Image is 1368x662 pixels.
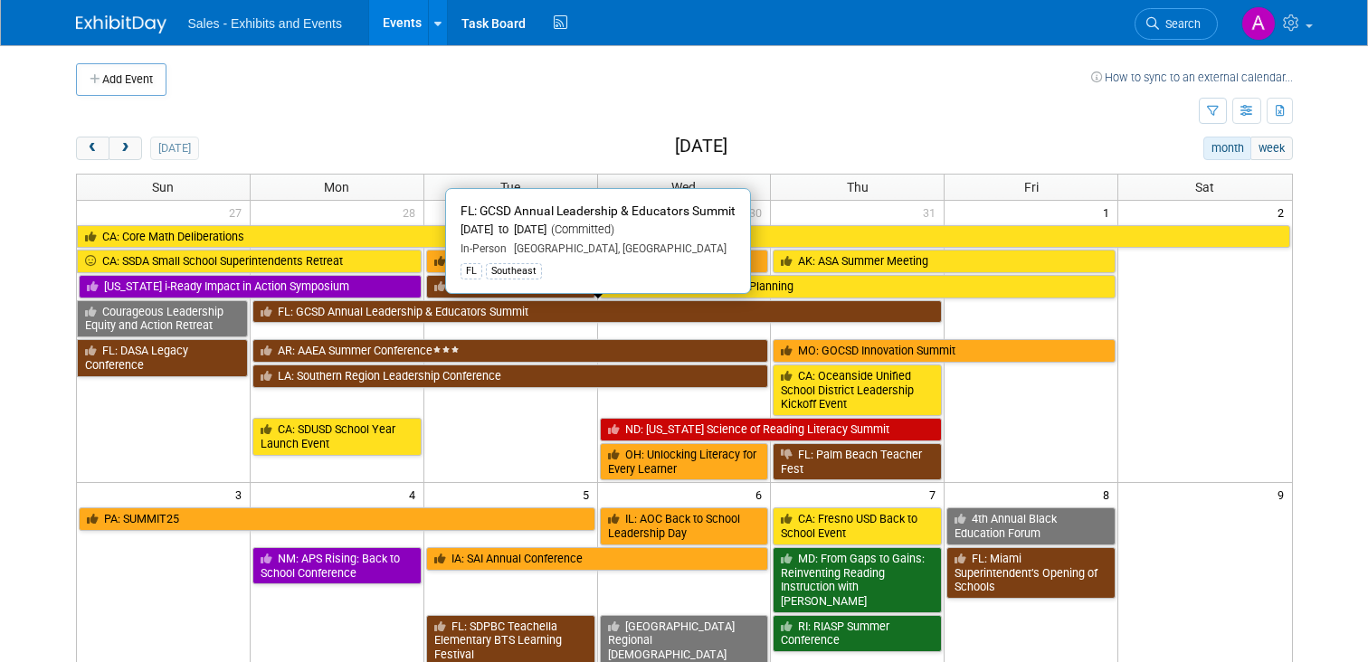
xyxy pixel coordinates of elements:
a: FL: Annual FATA Meeting [426,275,595,298]
a: IA: SAI Annual Conference [426,547,769,571]
span: Mon [324,180,349,194]
a: CA: SSDA Small School Superintendents Retreat [77,250,422,273]
a: 4th Annual Black Education Forum [946,507,1116,544]
span: 9 [1276,483,1292,506]
span: Sales - Exhibits and Events [188,16,342,31]
div: FL [461,263,482,279]
a: FL: Miami Superintendent’s Opening of Schools [946,547,1116,599]
span: Fri [1024,180,1039,194]
span: 4 [407,483,423,506]
button: prev [76,137,109,160]
div: [DATE] to [DATE] [461,222,736,238]
span: 8 [1101,483,1117,506]
span: FL: GCSD Annual Leadership & Educators Summit [461,203,736,218]
a: MO: GOCSD Innovation Summit [773,339,1116,363]
a: ND: [US_STATE] Science of Reading Literacy Summit [600,418,943,441]
span: Tue [500,180,520,194]
a: AR: AAEA Summer Conference [252,339,769,363]
a: FL: DASA Legacy Conference [77,339,248,376]
a: MD: From Gaps to Gains: Reinventing Reading Instruction with [PERSON_NAME] [773,547,942,613]
span: 3 [233,483,250,506]
a: OH: Unlocking Literacy for Every Learner [600,443,769,480]
span: [GEOGRAPHIC_DATA], [GEOGRAPHIC_DATA] [507,242,727,255]
a: NM: APS Rising: Back to School Conference [252,547,422,584]
span: Sun [152,180,174,194]
a: Search [1135,8,1218,40]
button: month [1203,137,1251,160]
span: 6 [754,483,770,506]
a: [US_STATE] i-Ready Impact in Action Symposium [79,275,422,298]
a: How to sync to an external calendar... [1091,71,1293,84]
a: CA: SDUSD School Year Launch Event [252,418,422,455]
a: FL: Palm Beach Teacher Fest [773,443,942,480]
span: Sat [1195,180,1214,194]
span: Wed [671,180,696,194]
a: FL: GCSD Annual Leadership & Educators Summit [252,300,942,324]
a: PA: SUMMIT25 [79,507,595,531]
a: IA: [US_STATE] Science of Reading Summit [426,250,769,273]
img: ExhibitDay [76,15,166,33]
span: Thu [847,180,869,194]
span: In-Person [461,242,507,255]
span: 27 [227,201,250,223]
span: 28 [401,201,423,223]
span: (Committed) [546,222,614,236]
div: Southeast [486,263,542,279]
h2: [DATE] [675,137,727,156]
a: IL: AOC Back to School Leadership Day [600,507,769,544]
span: 5 [581,483,597,506]
img: Ale Gonzalez [1241,6,1276,41]
a: CA: Oceanside Unified School District Leadership Kickoff Event [773,364,942,416]
span: 7 [927,483,944,506]
span: Search [1159,17,1201,31]
a: Courageous Leadership Equity and Action Retreat [77,300,248,337]
span: 30 [747,201,770,223]
button: [DATE] [150,137,198,160]
a: AK: ASA Summer Meeting [773,250,1116,273]
span: 2 [1276,201,1292,223]
a: CA: Fresno USD Back to School Event [773,507,942,544]
a: CA: Sales CMC Training/Planning [600,275,1116,298]
button: next [109,137,142,160]
button: Add Event [76,63,166,96]
a: CA: Core Math Deliberations [77,225,1290,249]
span: 31 [921,201,944,223]
a: RI: RIASP Summer Conference [773,615,942,652]
span: 1 [1101,201,1117,223]
a: LA: Southern Region Leadership Conference [252,364,769,388]
button: week [1250,137,1292,160]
